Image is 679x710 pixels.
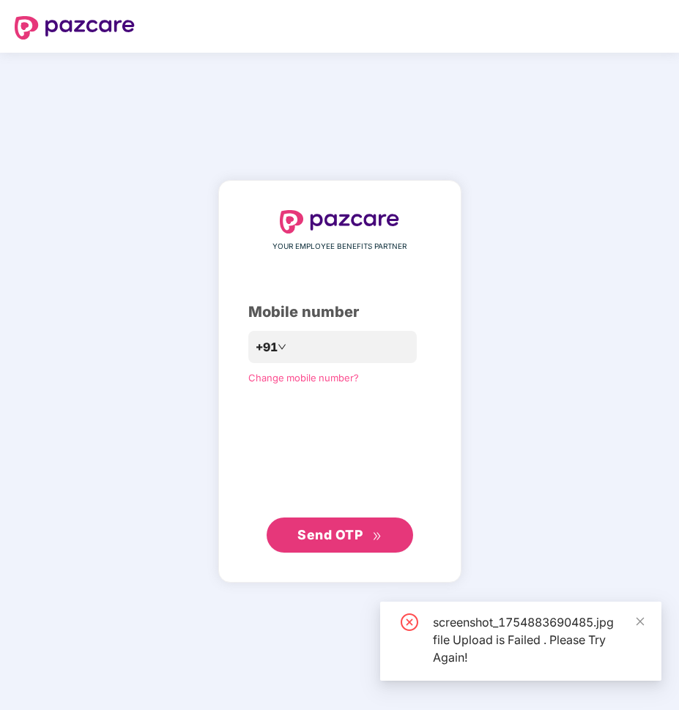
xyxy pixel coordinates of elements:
[297,527,363,542] span: Send OTP
[635,616,645,627] span: close
[15,16,135,40] img: logo
[280,210,400,233] img: logo
[248,301,431,324] div: Mobile number
[401,613,418,631] span: close-circle
[278,343,286,351] span: down
[433,613,644,666] div: screenshot_1754883690485.jpg file Upload is Failed . Please Try Again!
[256,338,278,356] span: +91
[272,241,407,253] span: YOUR EMPLOYEE BENEFITS PARTNER
[267,517,413,553] button: Send OTPdouble-right
[248,372,359,384] a: Change mobile number?
[372,531,382,541] span: double-right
